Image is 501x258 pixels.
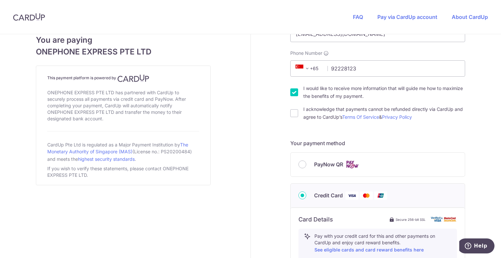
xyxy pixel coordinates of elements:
h4: This payment platform is powered by [47,74,199,82]
a: Pay via CardUp account [377,14,437,20]
img: CardUp [13,13,45,21]
img: Mastercard [360,191,373,200]
a: About CardUp [452,14,488,20]
span: +65 [296,65,311,72]
h5: Your payment method [290,139,465,147]
span: Phone Number [290,50,322,56]
div: CardUp Pte Ltd is regulated as a Major Payment Institution by (License no.: PS20200484) and meets... [47,139,199,164]
a: Terms Of Service [342,114,379,120]
span: Credit Card [314,191,343,199]
img: card secure [431,217,457,222]
a: highest security standards [78,156,135,162]
label: I would like to receive more information that will guide me how to maximize the benefits of my pa... [303,84,465,100]
span: +65 [294,65,323,72]
img: Union Pay [374,191,387,200]
iframe: Opens a widget where you can find more information [459,238,494,255]
a: See eligible cards and card reward benefits here [314,247,424,252]
h6: Card Details [298,216,333,223]
span: PayNow QR [314,160,343,168]
label: I acknowledge that payments cannot be refunded directly via CardUp and agree to CardUp’s & [303,105,465,121]
a: FAQ [353,14,363,20]
img: CardUp [117,74,149,82]
div: ONEPHONE EXPRESS PTE LTD has partnered with CardUp to securely process all payments via credit ca... [47,88,199,123]
p: Pay with your credit card for this and other payments on CardUp and enjoy card reward benefits. [314,233,451,254]
span: Secure 256-bit SSL [396,217,426,222]
span: You are paying [36,34,211,46]
div: If you wish to verify these statements, please contact ONEPHONE EXPRESS PTE LTD. [47,164,199,180]
a: Privacy Policy [382,114,412,120]
img: Visa [345,191,358,200]
span: ONEPHONE EXPRESS PTE LTD [36,46,211,58]
img: Cards logo [346,160,359,169]
div: Credit Card Visa Mastercard Union Pay [298,191,457,200]
div: PayNow QR Cards logo [298,160,457,169]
